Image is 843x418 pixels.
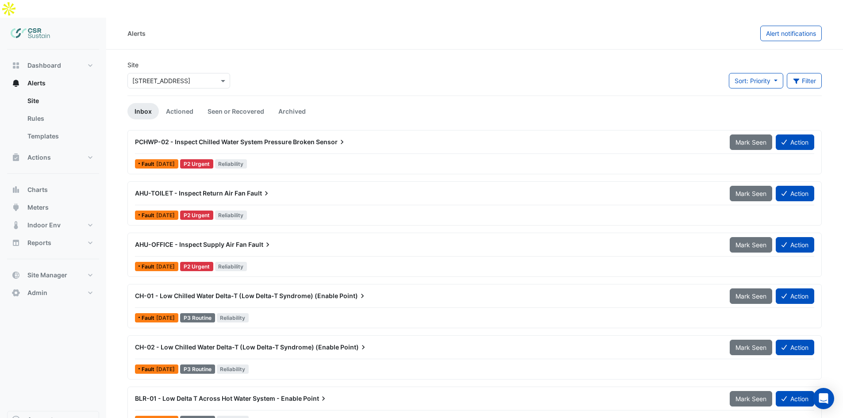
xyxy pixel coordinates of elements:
span: Site Manager [27,271,67,280]
a: Archived [271,103,313,119]
span: CH-02 - Low Chilled Water Delta-T (Low Delta-T Syndrome) (Enable [135,343,339,351]
span: Point [303,394,328,403]
span: Fault [142,161,156,167]
span: Indoor Env [27,221,61,230]
span: Meters [27,203,49,212]
button: Action [776,340,814,355]
button: Filter [787,73,822,88]
span: CH-01 - Low Chilled Water Delta-T (Low Delta-T Syndrome) (Enable [135,292,338,299]
button: Meters [7,199,99,216]
span: Reliability [215,159,247,169]
a: Actioned [159,103,200,119]
span: Alerts [27,79,46,88]
button: Mark Seen [730,288,772,304]
button: Sort: Priority [729,73,783,88]
span: Reliability [215,211,247,220]
span: Fault [142,367,156,372]
button: Site Manager [7,266,99,284]
span: Wed 10-Sep-2025 17:15 BST [156,212,175,219]
button: Indoor Env [7,216,99,234]
div: Alerts [127,29,146,38]
span: Point) [339,291,367,300]
span: BLR-01 - Low Delta T Across Hot Water System - Enable [135,395,302,402]
app-icon: Meters [12,203,20,212]
button: Mark Seen [730,340,772,355]
span: Sensor [316,138,346,146]
span: Mon 15-Sep-2025 07:30 BST [156,366,175,372]
button: Action [776,186,814,201]
app-icon: Reports [12,238,20,247]
span: Fault [142,213,156,218]
app-icon: Dashboard [12,61,20,70]
span: Wed 10-Sep-2025 19:15 BST [156,161,175,167]
button: Action [776,288,814,304]
app-icon: Charts [12,185,20,194]
app-icon: Admin [12,288,20,297]
span: Mon 15-Sep-2025 07:30 BST [156,314,175,321]
app-icon: Alerts [12,79,20,88]
div: Alerts [7,92,99,149]
app-icon: Indoor Env [12,221,20,230]
button: Action [776,134,814,150]
span: AHU-OFFICE - Inspect Supply Air Fan [135,241,247,248]
span: Reports [27,238,51,247]
div: P2 Urgent [180,262,213,271]
a: Rules [20,110,99,127]
button: Alert notifications [760,26,822,41]
span: Mark Seen [735,138,766,146]
span: Fault [142,315,156,321]
app-icon: Site Manager [12,271,20,280]
span: Point) [340,343,368,352]
span: Mark Seen [735,292,766,300]
span: Fault [142,264,156,269]
span: AHU-TOILET - Inspect Return Air Fan [135,189,246,197]
button: Mark Seen [730,186,772,201]
span: Admin [27,288,47,297]
span: Mark Seen [735,344,766,351]
a: Seen or Recovered [200,103,271,119]
span: Actions [27,153,51,162]
button: Alerts [7,74,99,92]
span: Wed 10-Sep-2025 17:15 BST [156,263,175,270]
a: Templates [20,127,99,145]
div: P2 Urgent [180,211,213,220]
span: Mark Seen [735,241,766,249]
img: Company Logo [11,25,50,42]
app-icon: Actions [12,153,20,162]
span: Sort: Priority [735,77,770,84]
label: Site [127,60,139,69]
span: Fault [247,189,271,198]
a: Inbox [127,103,159,119]
button: Charts [7,181,99,199]
span: Mark Seen [735,190,766,197]
button: Action [776,391,814,406]
span: Alert notifications [766,30,816,37]
div: P3 Routine [180,313,215,322]
span: Reliability [215,262,247,271]
span: PCHWP-02 - Inspect Chilled Water System Pressure Broken [135,138,315,146]
span: Dashboard [27,61,61,70]
span: Charts [27,185,48,194]
button: Admin [7,284,99,302]
span: Mark Seen [735,395,766,403]
div: Open Intercom Messenger [813,388,834,409]
span: Reliability [217,364,249,374]
button: Mark Seen [730,134,772,150]
div: P3 Routine [180,364,215,374]
button: Mark Seen [730,391,772,406]
span: Reliability [217,313,249,322]
button: Actions [7,149,99,166]
span: Fault [248,240,272,249]
div: P2 Urgent [180,159,213,169]
button: Dashboard [7,57,99,74]
button: Mark Seen [730,237,772,253]
button: Action [776,237,814,253]
a: Site [20,92,99,110]
button: Reports [7,234,99,252]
